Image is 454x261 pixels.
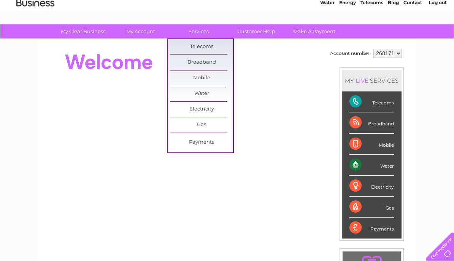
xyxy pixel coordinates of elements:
div: Water [349,155,394,176]
a: Broadband [170,55,233,70]
a: 0333 014 3131 [311,4,363,13]
a: Energy [339,32,356,38]
a: Contact [403,32,422,38]
a: My Clear Business [52,24,114,38]
a: Payments [170,135,233,150]
div: LIVE [354,77,370,84]
a: Blog [388,32,399,38]
img: logo.png [16,20,55,43]
a: Water [170,86,233,101]
a: Gas [170,117,233,133]
a: Customer Help [225,24,288,38]
a: My Account [110,24,172,38]
div: MY SERVICES [342,70,402,91]
a: Water [320,32,335,38]
div: Gas [349,197,394,218]
td: Account number [328,47,371,60]
div: Broadband [349,112,394,133]
a: Log out [429,32,447,38]
div: Telecoms [349,91,394,112]
a: Services [167,24,230,38]
div: Electricity [349,176,394,197]
a: Telecoms [170,39,233,54]
div: Payments [349,218,394,238]
a: Mobile [170,70,233,86]
a: Electricity [170,102,233,117]
div: Clear Business is a trading name of Verastar Limited (registered in [GEOGRAPHIC_DATA] No. 3667643... [48,4,407,37]
div: Mobile [349,134,394,155]
a: Telecoms [360,32,383,38]
a: Make A Payment [283,24,346,38]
